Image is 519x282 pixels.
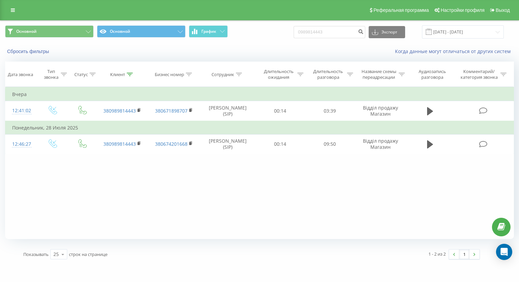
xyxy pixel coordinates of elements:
button: График [189,25,228,38]
div: 12:46:27 [12,138,30,151]
div: Аудиозапись разговора [413,69,452,80]
button: Основной [5,25,94,38]
div: Тип звонка [43,69,59,80]
span: Настройки профиля [441,7,485,13]
a: 380674201668 [155,141,188,147]
a: 380989814443 [103,141,136,147]
span: Основной [16,29,36,34]
td: [PERSON_NAME] (SIP) [200,101,255,121]
div: Клиент [110,72,125,77]
div: Название схемы переадресации [361,69,397,80]
td: 09:50 [305,134,355,154]
td: 00:14 [255,134,305,154]
div: Open Intercom Messenger [496,244,512,260]
span: строк на странице [69,251,107,257]
div: Бизнес номер [155,72,184,77]
button: Экспорт [369,26,405,38]
button: Основной [97,25,186,38]
div: Длительность ожидания [262,69,296,80]
td: 03:39 [305,101,355,121]
td: 00:14 [255,101,305,121]
div: 1 - 2 из 2 [428,251,446,257]
td: Відділ продажу Магазин [355,101,406,121]
div: Длительность разговора [311,69,345,80]
a: 380671898707 [155,108,188,114]
span: Показывать [23,251,49,257]
input: Поиск по номеру [294,26,365,38]
button: Сбросить фильтры [5,48,52,54]
span: Выход [496,7,510,13]
a: 1 [459,250,469,259]
a: 380989814443 [103,108,136,114]
div: Комментарий/категория звонка [459,69,499,80]
div: 12:41:02 [12,104,30,117]
div: Сотрудник [212,72,234,77]
td: [PERSON_NAME] (SIP) [200,134,255,154]
div: Статус [74,72,88,77]
td: Вчера [5,88,514,101]
div: Дата звонка [8,72,33,77]
a: Когда данные могут отличаться от других систем [395,48,514,54]
div: 25 [53,251,59,258]
span: График [201,29,216,34]
span: Реферальная программа [373,7,429,13]
td: Понедельник, 28 Июля 2025 [5,121,514,135]
td: Відділ продажу Магазин [355,134,406,154]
